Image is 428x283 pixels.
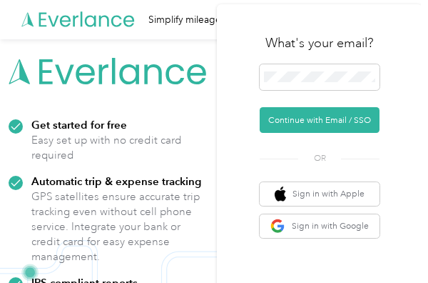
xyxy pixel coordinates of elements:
strong: Get started for free [31,118,127,131]
p: GPS satellites ensure accurate trip tracking even without cell phone service. Integrate your bank... [31,189,208,264]
button: Continue with Email / SSO [260,107,379,133]
h3: What's your email? [265,34,374,51]
div: Simplify mileage and expenses [148,12,285,27]
button: google logoSign in with Google [260,214,379,238]
button: apple logoSign in with Apple [260,182,379,206]
strong: Automatic trip & expense tracking [31,174,201,188]
p: Easy set up with no credit card required [31,133,208,163]
img: apple logo [275,187,287,202]
span: OR [298,152,341,165]
img: google logo [270,219,285,234]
